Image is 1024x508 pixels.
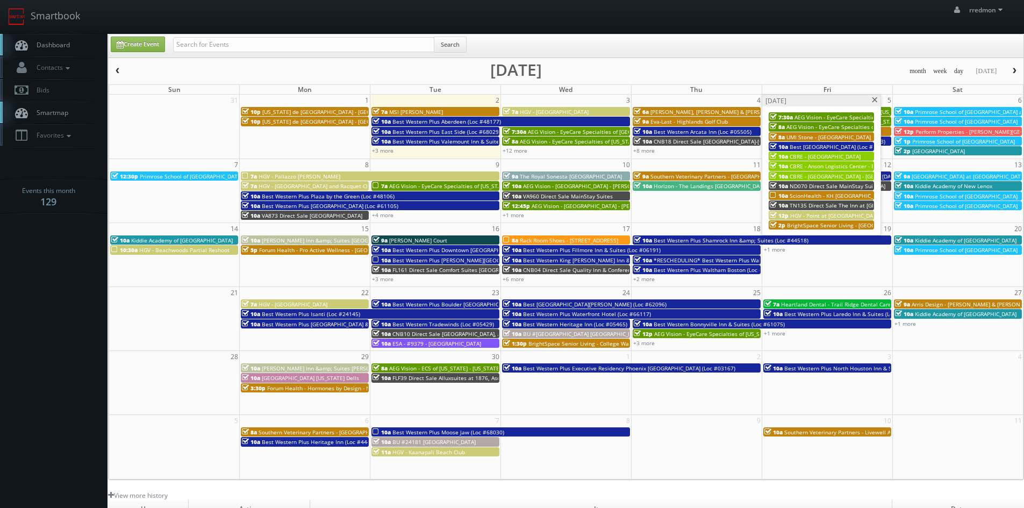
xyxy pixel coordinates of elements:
[634,182,652,190] span: 10a
[360,223,370,234] span: 15
[634,118,649,125] span: 9a
[31,63,73,72] span: Contacts
[434,37,467,53] button: Search
[242,192,260,200] span: 10a
[790,202,984,209] span: TN135 Direct Sale The Inn at [GEOGRAPHIC_DATA], Ascend Hotel Collection
[790,153,861,160] span: CBRE - [GEOGRAPHIC_DATA]
[915,202,1018,210] span: Primrose School of [GEOGRAPHIC_DATA]
[770,212,789,219] span: 12p
[764,428,783,436] span: 10a
[373,237,388,244] span: 9a
[764,246,785,253] a: +1 more
[634,330,653,338] span: 12p
[373,320,391,328] span: 10a
[523,266,656,274] span: CNB04 Direct Sale Quality Inn & Conference Center
[532,202,685,210] span: AEG Vision - [GEOGRAPHIC_DATA] - [PERSON_NAME] Cypress
[503,340,527,347] span: 1:30p
[770,153,788,160] span: 10a
[520,173,622,180] span: The Royal Sonesta [GEOGRAPHIC_DATA]
[429,85,441,94] span: Tue
[373,428,391,436] span: 10a
[523,330,643,338] span: BU #[GEOGRAPHIC_DATA] [GEOGRAPHIC_DATA]
[1017,95,1023,106] span: 6
[756,95,762,106] span: 4
[654,256,829,264] span: *RESCHEDULING* Best Western Plus Waltham Boston (Loc #22009)
[31,40,70,49] span: Dashboard
[790,173,923,180] span: CBRE - [GEOGRAPHIC_DATA] - [GEOGRAPHIC_DATA] 2
[969,5,1006,15] span: rredmon
[1017,351,1023,362] span: 4
[770,173,788,180] span: 10a
[523,182,708,190] span: AEG Vision - [GEOGRAPHIC_DATA] - [PERSON_NAME][GEOGRAPHIC_DATA]
[372,211,393,219] a: +4 more
[490,65,542,75] h2: [DATE]
[491,287,500,298] span: 23
[770,143,788,151] span: 10a
[242,108,261,116] span: 10p
[262,320,421,328] span: Best Western Plus [GEOGRAPHIC_DATA] & Suites (Loc #61086)
[230,287,239,298] span: 21
[392,138,537,145] span: Best Western Plus Valemount Inn & Suites (Loc #62120)
[886,351,892,362] span: 3
[373,128,391,135] span: 10a
[503,182,521,190] span: 10a
[31,108,68,117] span: Smartmap
[523,256,683,264] span: Best Western King [PERSON_NAME] Inn & Suites (Loc #62106)
[895,173,910,180] span: 9a
[503,320,521,328] span: 10a
[242,428,257,436] span: 8a
[364,159,370,170] span: 8
[770,182,788,190] span: 10a
[242,374,260,382] span: 10a
[111,237,130,244] span: 10a
[372,147,393,154] a: +3 more
[242,384,266,392] span: 3:30p
[625,95,631,106] span: 3
[764,310,783,318] span: 10a
[131,237,233,244] span: Kiddie Academy of [GEOGRAPHIC_DATA]
[633,147,655,154] a: +8 more
[373,448,391,456] span: 11a
[392,320,494,328] span: Best Western Tradewinds (Loc #05429)
[690,85,703,94] span: Thu
[389,182,597,190] span: AEG Vision - EyeCare Specialties of [US_STATE] – EyeCare in [GEOGRAPHIC_DATA]
[770,192,788,199] span: 10a
[392,428,504,436] span: Best Western Plus Moose Jaw (Loc #68030)
[259,300,327,308] span: HGV - [GEOGRAPHIC_DATA]
[883,415,892,426] span: 10
[139,246,230,254] span: HGV - Beachwoods Partial Reshoot
[360,351,370,362] span: 29
[559,85,572,94] span: Wed
[8,8,25,25] img: smartbook-logo.png
[503,138,518,145] span: 8a
[389,108,443,116] span: MSI [PERSON_NAME]
[503,256,521,264] span: 10a
[392,266,561,274] span: FL161 Direct Sale Comfort Suites [GEOGRAPHIC_DATA] Downtown
[503,211,524,219] a: +1 more
[364,415,370,426] span: 6
[915,182,992,190] span: Kiddie Academy of New Lenox
[1013,159,1023,170] span: 13
[790,212,881,219] span: HGV - Point at [GEOGRAPHIC_DATA]
[262,374,359,382] span: [GEOGRAPHIC_DATA] [US_STATE] Dells
[503,364,521,372] span: 10a
[634,266,652,274] span: 10a
[389,364,561,372] span: AEG Vision - ECS of [US_STATE] - [US_STATE] Valley Family Eye Care
[495,159,500,170] span: 9
[883,287,892,298] span: 26
[523,300,667,308] span: Best [GEOGRAPHIC_DATA][PERSON_NAME] (Loc #62096)
[262,212,362,219] span: VA873 Direct Sale [GEOGRAPHIC_DATA]
[108,491,168,500] a: View more history
[781,300,891,308] span: Heartland Dental - Trail Ridge Dental Care
[392,256,571,264] span: Best Western Plus [PERSON_NAME][GEOGRAPHIC_DATA] (Loc #66006)
[654,128,751,135] span: Best Western Arcata Inn (Loc #05505)
[764,300,779,308] span: 7a
[894,320,916,327] a: +1 more
[790,162,891,170] span: CBRE - Anson Logistics Center - Bldg 8A
[789,108,975,116] span: AEG Vision - EyeCare Specialties of [US_STATE] – [PERSON_NAME] Vision
[915,118,1018,125] span: Primrose School of [GEOGRAPHIC_DATA]
[242,212,260,219] span: 10a
[242,118,261,125] span: 10p
[40,195,56,208] strong: 129
[764,364,783,372] span: 10a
